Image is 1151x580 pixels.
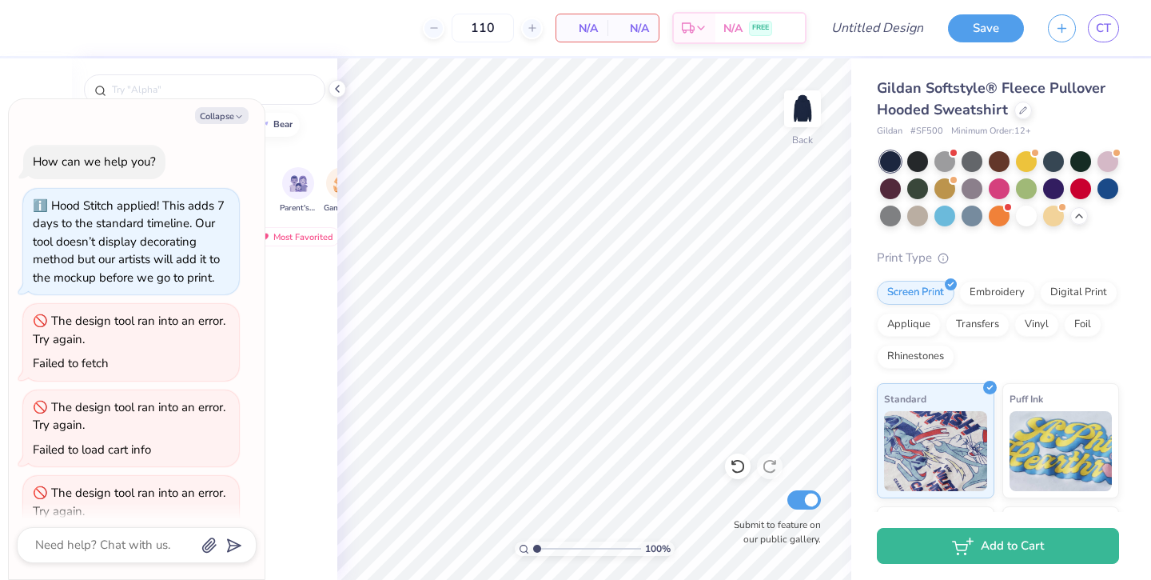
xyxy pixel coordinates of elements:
a: CT [1088,14,1119,42]
button: Add to Cart [877,528,1119,564]
span: Minimum Order: 12 + [951,125,1031,138]
div: Failed to load cart info [33,442,151,458]
label: Submit to feature on our public gallery. [725,518,821,546]
span: Gildan [877,125,902,138]
span: Game Day [324,202,360,214]
span: 100 % [645,542,671,556]
img: Back [787,93,818,125]
button: filter button [280,167,317,214]
input: – – [452,14,514,42]
div: bear [273,120,293,129]
div: Failed to fetch [33,355,109,371]
div: Transfers [946,313,1010,337]
div: Applique [877,313,941,337]
div: Embroidery [959,281,1035,305]
span: N/A [566,20,598,37]
div: How can we help you? [33,154,156,170]
div: Rhinestones [877,345,954,369]
div: The design tool ran into an error. Try again. [33,313,225,347]
div: The design tool ran into an error. Try again. [33,485,225,519]
div: filter for Game Day [324,167,360,214]
input: Untitled Design [818,12,936,44]
button: bear [249,113,300,137]
img: Game Day Image [333,174,352,193]
div: Print Type [877,249,1119,267]
button: Collapse [195,107,249,124]
button: filter button [324,167,360,214]
span: N/A [723,20,743,37]
img: Parent's Weekend Image [289,174,308,193]
div: Hood Stitch applied! This adds 7 days to the standard timeline. Our tool doesn’t display decorati... [33,198,225,286]
span: Gildan Softstyle® Fleece Pullover Hooded Sweatshirt [877,78,1105,119]
span: N/A [617,20,649,37]
div: Vinyl [1014,313,1059,337]
input: Try "Alpha" [110,82,315,98]
div: Back [792,133,813,147]
div: Digital Print [1040,281,1117,305]
div: Most Favorited [250,227,341,246]
button: Save [948,14,1024,42]
div: filter for Parent's Weekend [280,167,317,214]
span: # SF500 [910,125,943,138]
div: Screen Print [877,281,954,305]
span: FREE [752,22,769,34]
div: Foil [1064,313,1101,337]
span: Parent's Weekend [280,202,317,214]
span: Puff Ink [1010,390,1043,407]
div: The design tool ran into an error. Try again. [33,399,225,434]
img: Puff Ink [1010,411,1113,491]
img: Standard [884,411,987,491]
span: CT [1096,19,1111,38]
span: Standard [884,390,926,407]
